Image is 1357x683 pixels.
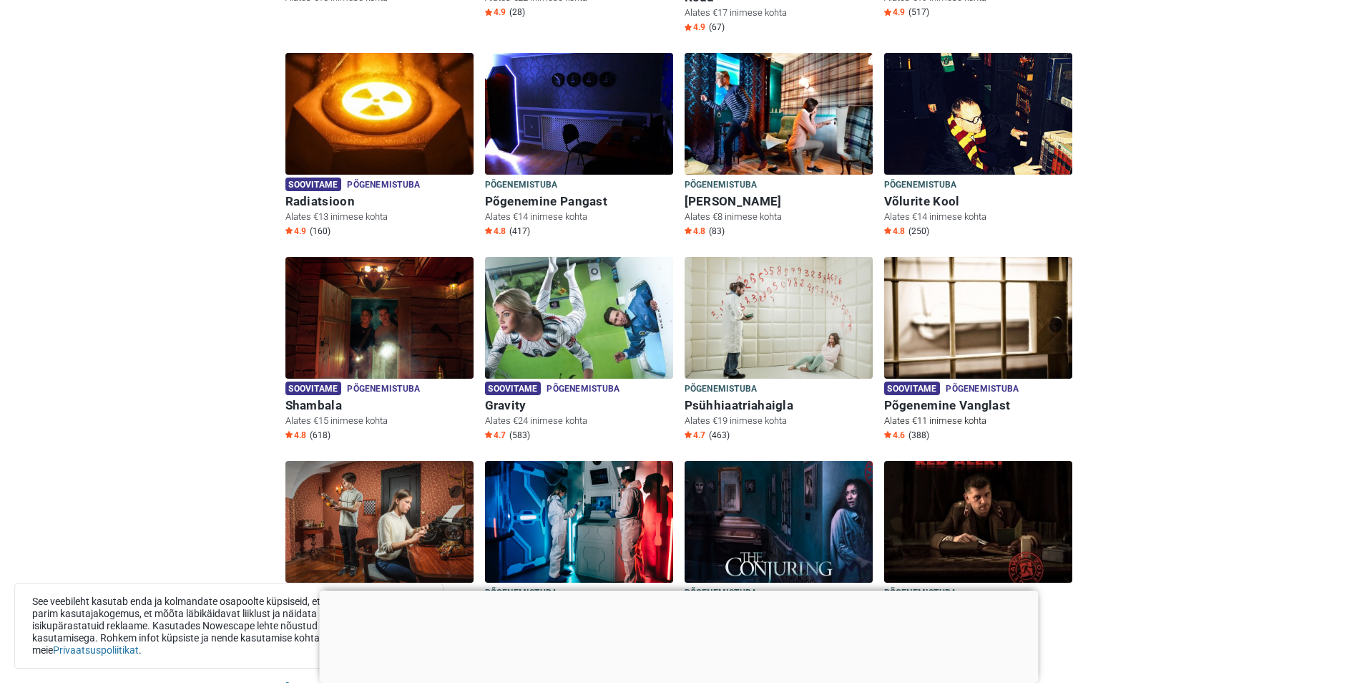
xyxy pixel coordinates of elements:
iframe: Advertisement [319,591,1038,679]
img: Star [685,227,692,234]
a: Võlurite Kool Põgenemistuba Võlurite Kool Alates €14 inimese kohta Star4.8 (250) [884,53,1072,240]
a: Sherlock Holmes Põgenemistuba [PERSON_NAME] Alates €8 inimese kohta Star4.8 (83) [685,53,873,240]
img: Põgenemine Vanglast [884,257,1072,379]
span: (463) [709,430,730,441]
span: (160) [310,226,330,237]
img: Star [884,9,891,16]
img: Star [884,227,891,234]
span: (28) [509,6,525,18]
img: Star [485,227,492,234]
a: Radiatsioon Soovitame Põgenemistuba Radiatsioon Alates €13 inimese kohta Star4.9 (160) [285,53,474,240]
h6: Põgenemine Pangast [485,194,673,209]
span: (517) [908,6,929,18]
span: Põgenemistuba [347,178,420,193]
span: Põgenemistuba [685,382,758,397]
span: Soovitame [485,382,542,395]
span: 4.9 [685,21,705,33]
div: See veebileht kasutab enda ja kolmandate osapoolte küpsiseid, et tuua sinuni parim kasutajakogemu... [14,583,444,669]
img: Star [884,431,891,438]
p: Alates €15 inimese kohta [285,415,474,427]
span: Soovitame [884,382,941,395]
p: Alates €24 inimese kohta [485,415,673,427]
span: (250) [908,226,929,237]
a: Põgenemine Vanglast Soovitame Põgenemistuba Põgenemine Vanglast Alates €11 inimese kohta Star4.6 ... [884,257,1072,444]
h6: Põgenemine Vanglast [884,398,1072,413]
span: 4.8 [485,226,506,237]
span: Põgenemistuba [946,382,1019,397]
span: (67) [709,21,725,33]
img: Star [285,227,293,234]
h6: Võlurite Kool [884,194,1072,209]
span: Soovitame [285,382,342,395]
a: Psühhiaatriahaigla Põgenemistuba Psühhiaatriahaigla Alates €19 inimese kohta Star4.7 (463) [685,257,873,444]
span: Põgenemistuba [884,178,957,193]
img: Võlurite Kool [884,53,1072,175]
span: 4.8 [685,226,705,237]
a: Privaatsuspoliitikat [53,644,139,656]
span: 4.6 [884,430,905,441]
img: Baker Street 221 B [285,461,474,583]
a: Gravity Soovitame Põgenemistuba Gravity Alates €24 inimese kohta Star4.7 (583) [485,257,673,444]
span: Põgenemistuba [547,382,619,397]
span: 4.9 [485,6,506,18]
p: Alates €13 inimese kohta [285,210,474,223]
img: Radiatsioon [285,53,474,175]
img: Gravity [485,257,673,379]
span: Põgenemistuba [884,586,957,601]
span: 4.7 [485,430,506,441]
p: Alates €8 inimese kohta [685,210,873,223]
img: Psühhiaatriahaigla [685,257,873,379]
span: 4.7 [685,430,705,441]
span: Põgenemistuba [485,178,558,193]
span: 4.8 [884,226,905,237]
h6: Radiatsioon [285,194,474,209]
span: Põgenemistuba [685,586,758,601]
img: Red Alert [884,461,1072,583]
img: Shambala [285,257,474,379]
a: Üliinimene Põgenemistuba Üliinimene Alates €15 inimese kohta Star4.3 (148) [485,461,673,648]
img: Star [485,9,492,16]
span: (83) [709,226,725,237]
h6: Gravity [485,398,673,413]
p: Alates €14 inimese kohta [884,210,1072,223]
img: The Conjuring [685,461,873,583]
h6: Psühhiaatriahaigla [685,398,873,413]
span: 4.9 [285,226,306,237]
span: Soovitame [285,178,342,191]
p: Alates €11 inimese kohta [884,415,1072,427]
img: Põgenemine Pangast [485,53,673,175]
span: Põgenemistuba [347,382,420,397]
span: 4.8 [285,430,306,441]
p: Alates €17 inimese kohta [685,6,873,19]
span: (618) [310,430,330,441]
a: Shambala Soovitame Põgenemistuba Shambala Alates €15 inimese kohta Star4.8 (618) [285,257,474,444]
a: Põgenemine Pangast Põgenemistuba Põgenemine Pangast Alates €14 inimese kohta Star4.8 (417) [485,53,673,240]
h6: Shambala [285,398,474,413]
img: Üliinimene [485,461,673,583]
a: The Conjuring Põgenemistuba The Conjuring Alates €15 inimese kohta Star4.9 (234) [685,461,873,648]
span: (388) [908,430,929,441]
p: Alates €14 inimese kohta [485,210,673,223]
a: Baker Street 221 B Põgenemistuba [PERSON_NAME][GEOGRAPHIC_DATA] 221 B Alates €19 inimese kohta St... [285,461,474,663]
img: Star [685,431,692,438]
img: Star [285,431,293,438]
p: Alates €19 inimese kohta [685,415,873,427]
span: (417) [509,226,530,237]
span: (583) [509,430,530,441]
img: Star [485,431,492,438]
span: Põgenemistuba [685,178,758,193]
span: Põgenemistuba [485,586,558,601]
h6: [PERSON_NAME] [685,194,873,209]
span: 4.9 [884,6,905,18]
img: Star [685,24,692,31]
a: Red Alert Põgenemistuba Red Alert Alates €13 inimese kohta Star4.7 (175) [884,461,1072,648]
img: Sherlock Holmes [685,53,873,175]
